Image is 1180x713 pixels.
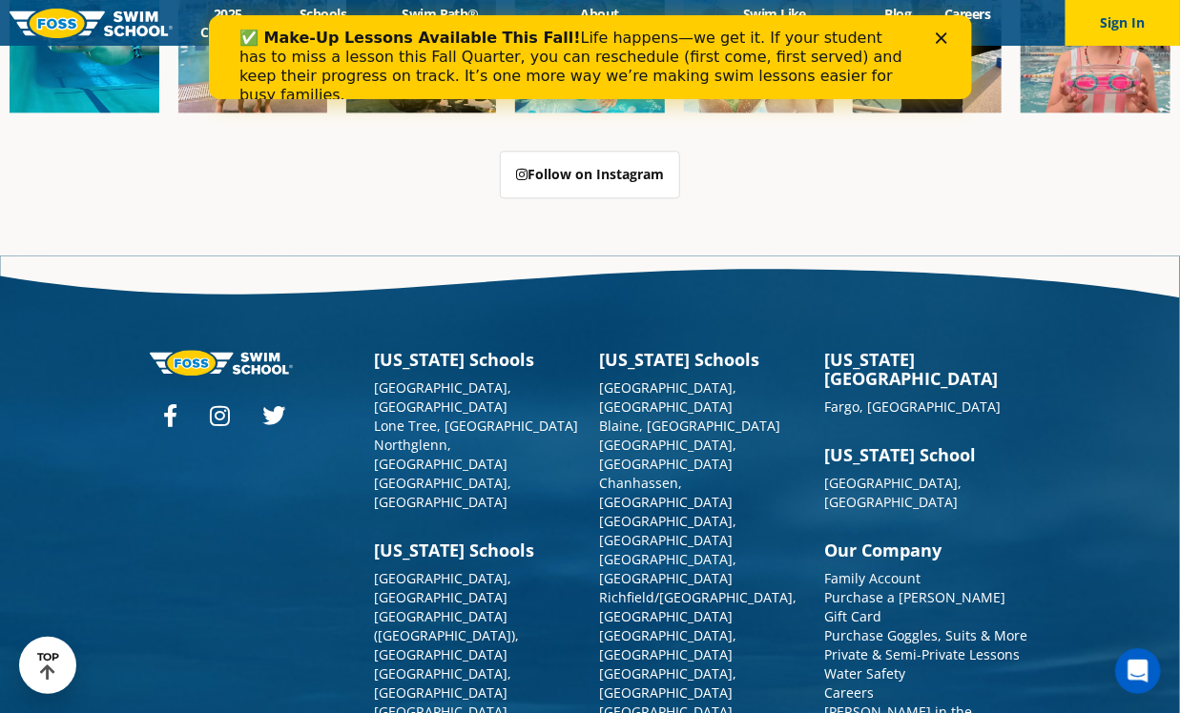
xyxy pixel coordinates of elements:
[600,436,737,473] a: [GEOGRAPHIC_DATA], [GEOGRAPHIC_DATA]
[1115,648,1161,694] iframe: Intercom live chat
[375,474,512,511] a: [GEOGRAPHIC_DATA], [GEOGRAPHIC_DATA]
[375,607,520,663] a: [GEOGRAPHIC_DATA] ([GEOGRAPHIC_DATA]), [GEOGRAPHIC_DATA]
[375,569,512,606] a: [GEOGRAPHIC_DATA], [GEOGRAPHIC_DATA]
[825,350,1031,388] h3: [US_STATE][GEOGRAPHIC_DATA]
[825,664,906,682] a: Water Safety
[825,626,1028,644] a: Purchase Goggles, Suits & More
[681,5,868,41] a: Swim Like [PERSON_NAME]
[825,645,1021,663] a: Private & Semi-Private Lessons
[600,588,797,625] a: Richfield/[GEOGRAPHIC_DATA], [GEOGRAPHIC_DATA]
[600,350,806,369] h3: [US_STATE] Schools
[375,664,512,702] a: [GEOGRAPHIC_DATA], [GEOGRAPHIC_DATA]
[825,540,1031,560] h3: Our Company
[375,417,579,435] a: Lone Tree, [GEOGRAPHIC_DATA]
[375,350,581,369] h3: [US_STATE] Schools
[600,664,737,702] a: [GEOGRAPHIC_DATA], [GEOGRAPHIC_DATA]
[825,397,1002,416] a: Fargo, [GEOGRAPHIC_DATA]
[600,378,737,416] a: [GEOGRAPHIC_DATA], [GEOGRAPHIC_DATA]
[363,5,518,41] a: Swim Path® Program
[600,626,737,663] a: [GEOGRAPHIC_DATA], [GEOGRAPHIC_DATA]
[600,512,737,549] a: [GEOGRAPHIC_DATA], [GEOGRAPHIC_DATA]
[31,13,372,31] b: ✅ Make-Up Lessons Available This Fall!
[868,5,928,23] a: Blog
[727,17,746,29] div: Close
[518,5,682,41] a: About [PERSON_NAME]
[928,5,1007,23] a: Careers
[375,540,581,560] h3: [US_STATE] Schools
[283,5,363,23] a: Schools
[10,9,173,38] img: FOSS Swim School Logo
[37,651,59,681] div: TOP
[375,436,508,473] a: Northglenn, [GEOGRAPHIC_DATA]
[825,683,875,702] a: Careers
[600,474,734,511] a: Chanhassen, [GEOGRAPHIC_DATA]
[375,378,512,416] a: [GEOGRAPHIC_DATA], [GEOGRAPHIC_DATA]
[150,350,293,376] img: Foss-logo-horizontal-white.svg
[173,5,283,41] a: 2025 Calendar
[825,588,1006,625] a: Purchase a [PERSON_NAME] Gift Card
[825,445,1031,464] h3: [US_STATE] School
[600,417,781,435] a: Blaine, [GEOGRAPHIC_DATA]
[825,569,921,587] a: Family Account
[500,151,680,198] a: Follow on Instagram
[31,13,702,90] div: Life happens—we get it. If your student has to miss a lesson this Fall Quarter, you can reschedul...
[825,474,963,511] a: [GEOGRAPHIC_DATA], [GEOGRAPHIC_DATA]
[600,550,737,587] a: [GEOGRAPHIC_DATA], [GEOGRAPHIC_DATA]
[209,15,972,99] iframe: Intercom live chat banner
